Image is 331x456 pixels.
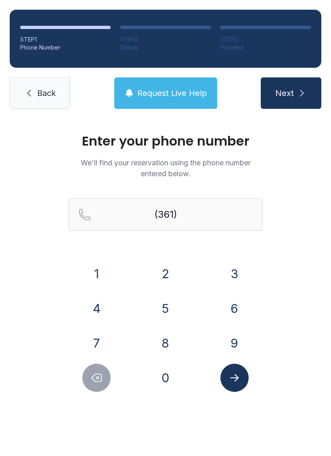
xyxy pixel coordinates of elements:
span: Request Live Help [137,87,207,99]
button: Submit lookup form [220,364,249,392]
div: STEP 3 [220,35,311,44]
button: 3 [220,260,249,288]
div: Payment [220,44,311,52]
button: Delete number [82,364,111,392]
span: Back [37,87,56,99]
button: 1 [82,260,111,288]
span: Next [275,87,294,99]
input: Reservation phone number [69,198,262,231]
div: STEP 2 [120,35,211,44]
p: We'll find your reservation using the phone number entered below. [69,157,262,179]
div: Phone Number [20,44,111,52]
button: 9 [220,329,249,357]
div: STEP 1 [20,35,111,44]
button: 8 [151,329,180,357]
h1: Enter your phone number [69,135,262,148]
button: 0 [151,364,180,392]
div: Details [120,44,211,52]
button: 5 [151,294,180,323]
button: 6 [220,294,249,323]
button: 2 [151,260,180,288]
button: 4 [82,294,111,323]
button: 7 [82,329,111,357]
